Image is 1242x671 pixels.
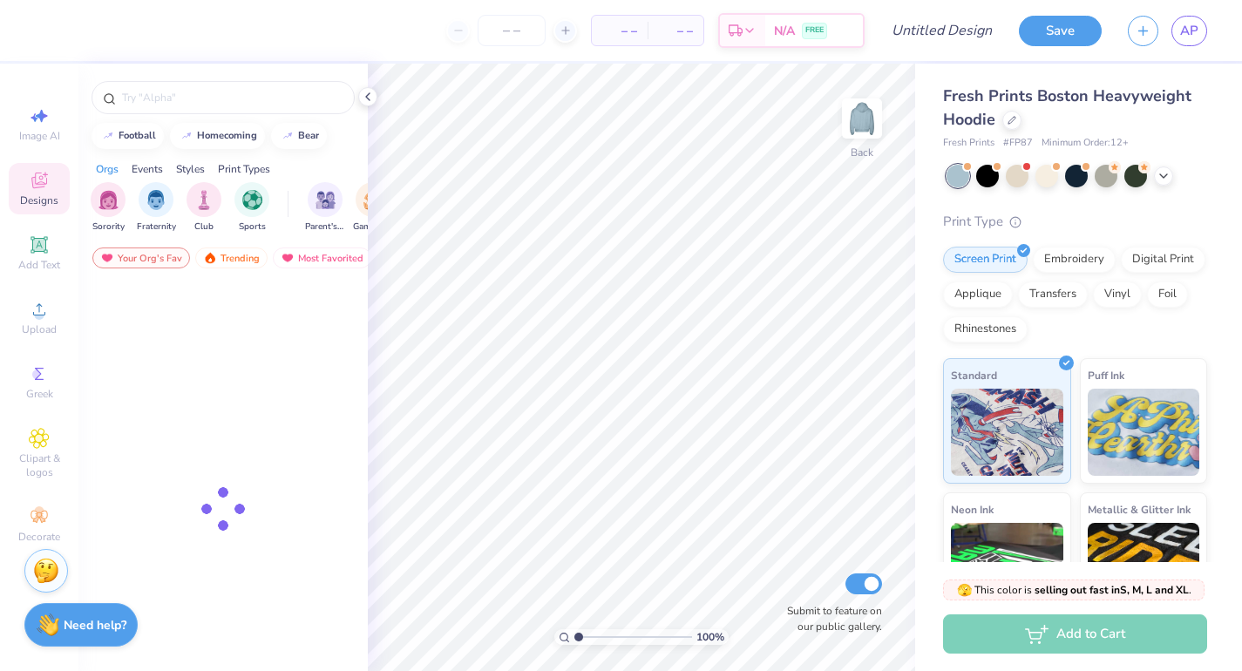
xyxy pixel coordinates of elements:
button: homecoming [170,123,265,149]
strong: selling out fast in S, M, L and XL [1035,583,1189,597]
span: 🫣 [957,582,972,599]
span: Sports [239,220,266,234]
img: most_fav.gif [281,252,295,264]
div: filter for Sorority [91,182,126,234]
div: Digital Print [1121,247,1205,273]
div: filter for Club [187,182,221,234]
div: Trending [195,247,268,268]
div: filter for Sports [234,182,269,234]
span: Add Text [18,258,60,272]
span: N/A [774,22,795,40]
span: – – [658,22,693,40]
a: AP [1171,16,1207,46]
img: Back [845,101,879,136]
button: Save [1019,16,1102,46]
span: Standard [951,366,997,384]
img: Sorority Image [98,190,119,210]
div: Orgs [96,161,119,177]
label: Submit to feature on our public gallery. [777,603,882,634]
div: filter for Fraternity [137,182,176,234]
img: Neon Ink [951,523,1063,610]
button: filter button [187,182,221,234]
span: Clipart & logos [9,451,70,479]
div: Your Org's Fav [92,247,190,268]
span: Decorate [18,530,60,544]
span: 100 % [696,629,724,645]
span: FREE [805,24,824,37]
div: Transfers [1018,281,1088,308]
span: Upload [22,322,57,336]
div: Styles [176,161,205,177]
button: filter button [305,182,345,234]
input: – – [478,15,546,46]
img: Puff Ink [1088,389,1200,476]
span: Fresh Prints Boston Heavyweight Hoodie [943,85,1191,130]
img: Parent's Weekend Image [316,190,336,210]
button: filter button [353,182,393,234]
div: Screen Print [943,247,1028,273]
div: Most Favorited [273,247,371,268]
span: Fraternity [137,220,176,234]
div: Foil [1147,281,1188,308]
img: Fraternity Image [146,190,166,210]
div: homecoming [197,131,257,140]
img: Sports Image [242,190,262,210]
div: Events [132,161,163,177]
img: Club Image [194,190,214,210]
div: Back [851,145,873,160]
button: filter button [234,182,269,234]
button: bear [271,123,327,149]
span: Designs [20,193,58,207]
button: football [92,123,164,149]
span: Metallic & Glitter Ink [1088,500,1191,518]
img: Standard [951,389,1063,476]
div: filter for Game Day [353,182,393,234]
input: Untitled Design [878,13,1006,48]
img: trend_line.gif [101,131,115,141]
span: Greek [26,387,53,401]
span: Neon Ink [951,500,994,518]
button: filter button [137,182,176,234]
span: Club [194,220,214,234]
img: Metallic & Glitter Ink [1088,523,1200,610]
span: # FP87 [1003,136,1033,151]
div: Print Type [943,212,1207,232]
div: bear [298,131,319,140]
span: AP [1180,21,1198,41]
img: most_fav.gif [100,252,114,264]
span: – – [602,22,637,40]
button: filter button [91,182,126,234]
span: Puff Ink [1088,366,1124,384]
div: Vinyl [1093,281,1142,308]
div: filter for Parent's Weekend [305,182,345,234]
img: trend_line.gif [281,131,295,141]
div: football [119,131,156,140]
div: Applique [943,281,1013,308]
span: Fresh Prints [943,136,994,151]
div: Rhinestones [943,316,1028,342]
span: Image AI [19,129,60,143]
img: Game Day Image [363,190,383,210]
input: Try "Alpha" [120,89,343,106]
span: Sorority [92,220,125,234]
span: Minimum Order: 12 + [1042,136,1129,151]
span: This color is . [957,582,1191,598]
span: Parent's Weekend [305,220,345,234]
strong: Need help? [64,617,126,634]
img: trending.gif [203,252,217,264]
div: Embroidery [1033,247,1116,273]
img: trend_line.gif [180,131,193,141]
div: Print Types [218,161,270,177]
span: Game Day [353,220,393,234]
